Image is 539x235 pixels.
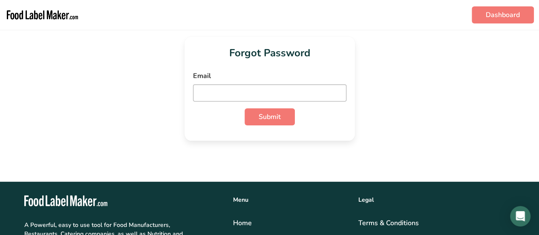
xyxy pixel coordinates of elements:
a: Home [233,218,348,228]
div: Menu [233,195,348,204]
div: Open Intercom Messenger [510,206,530,226]
span: Submit [259,112,281,122]
h1: Forgot Password [193,45,346,61]
div: Legal [358,195,515,204]
a: Dashboard [472,6,534,23]
a: Terms & Conditions [358,218,515,228]
button: Submit [245,108,295,125]
label: Email [193,71,346,81]
img: Food Label Maker [5,3,80,26]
